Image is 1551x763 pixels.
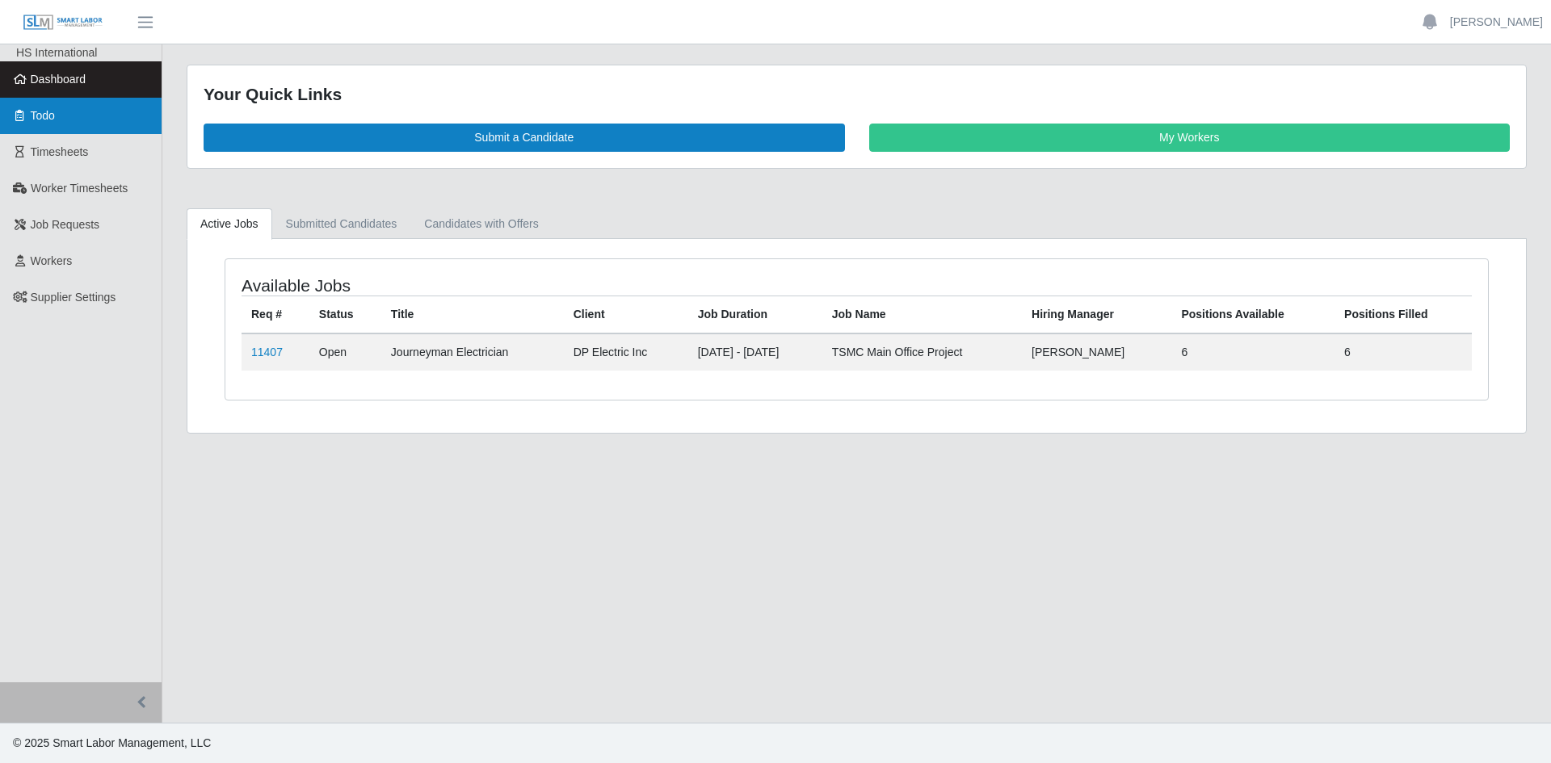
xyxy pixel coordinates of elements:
[242,296,309,333] th: Req #
[1450,14,1543,31] a: [PERSON_NAME]
[309,333,381,371] td: Open
[1171,296,1335,333] th: Positions Available
[381,296,564,333] th: Title
[31,145,89,158] span: Timesheets
[309,296,381,333] th: Status
[272,208,411,240] a: Submitted Candidates
[688,296,822,333] th: Job Duration
[204,124,845,152] a: Submit a Candidate
[31,254,73,267] span: Workers
[31,218,100,231] span: Job Requests
[23,14,103,31] img: SLM Logo
[869,124,1511,152] a: My Workers
[564,333,688,371] td: DP Electric Inc
[31,182,128,195] span: Worker Timesheets
[1022,296,1171,333] th: Hiring Manager
[31,73,86,86] span: Dashboard
[31,291,116,304] span: Supplier Settings
[204,82,1510,107] div: Your Quick Links
[13,736,211,749] span: © 2025 Smart Labor Management, LLC
[1171,333,1335,371] td: 6
[410,208,552,240] a: Candidates with Offers
[1022,333,1171,371] td: [PERSON_NAME]
[1335,333,1472,371] td: 6
[31,109,55,122] span: Todo
[564,296,688,333] th: Client
[187,208,272,240] a: Active Jobs
[688,333,822,371] td: [DATE] - [DATE]
[16,46,97,59] span: HS International
[1335,296,1472,333] th: Positions Filled
[822,333,1022,371] td: TSMC Main Office Project
[822,296,1022,333] th: Job Name
[251,346,283,358] a: 11407
[242,275,740,296] h4: Available Jobs
[381,333,564,371] td: Journeyman Electrician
